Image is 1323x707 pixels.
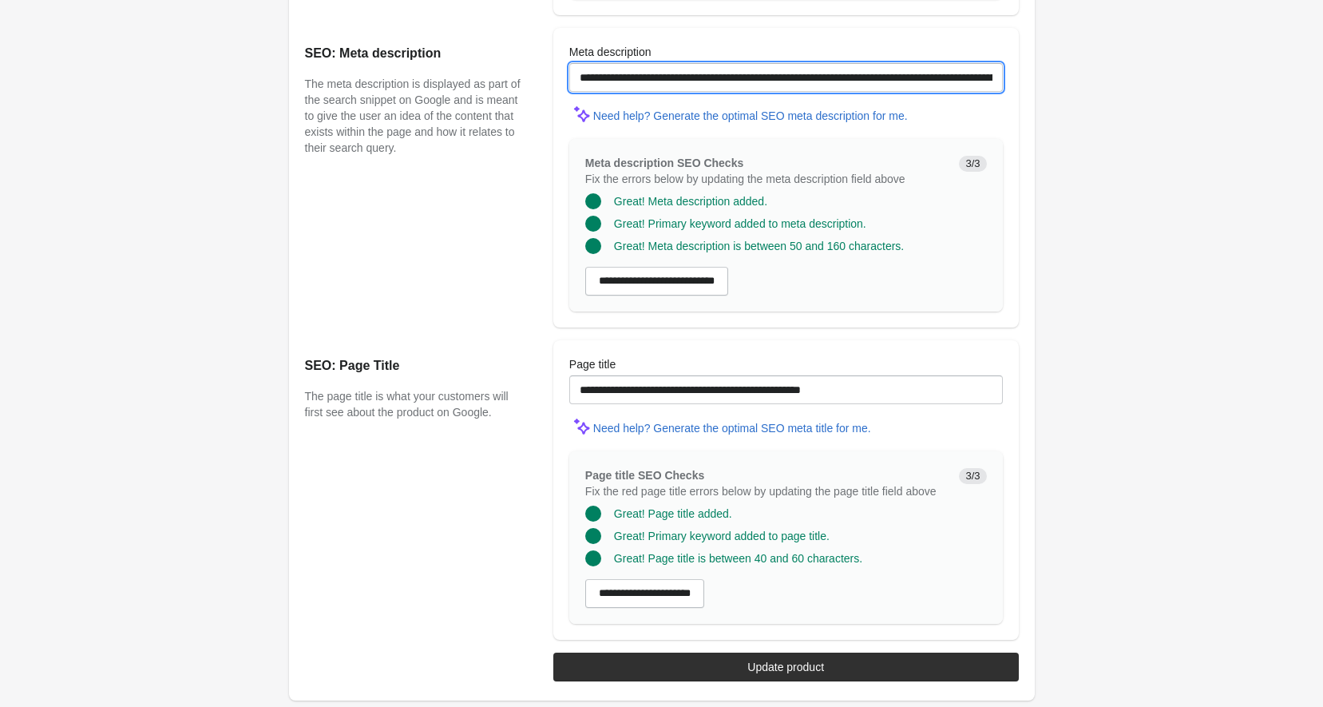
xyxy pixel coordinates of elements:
[614,217,866,230] span: Great! Primary keyword added to meta description.
[959,468,986,484] span: 3/3
[585,171,947,187] p: Fix the errors below by updating the meta description field above
[569,414,593,438] img: MagicMinor-0c7ff6cd6e0e39933513fd390ee66b6c2ef63129d1617a7e6fa9320d2ce6cec8.svg
[585,469,704,482] span: Page title SEO Checks
[305,388,521,420] p: The page title is what your customers will first see about the product on Google.
[305,76,521,156] p: The meta description is displayed as part of the search snippet on Google and is meant to give th...
[959,156,986,172] span: 3/3
[614,530,830,542] span: Great! Primary keyword added to page title.
[614,552,862,565] span: Great! Page title is between 40 and 60 characters.
[569,356,616,372] label: Page title
[747,661,824,673] div: Update product
[305,356,521,375] h2: SEO: Page Title
[587,101,914,130] button: Need help? Generate the optimal SEO meta description for me.
[305,44,521,63] h2: SEO: Meta description
[585,483,947,499] p: Fix the red page title errors below by updating the page title field above
[614,195,767,208] span: Great! Meta description added.
[553,653,1019,681] button: Update product
[587,414,877,443] button: Need help? Generate the optimal SEO meta title for me.
[569,44,652,60] label: Meta description
[593,422,871,435] div: Need help? Generate the optimal SEO meta title for me.
[614,240,904,252] span: Great! Meta description is between 50 and 160 characters.
[614,507,732,520] span: Great! Page title added.
[585,157,743,169] span: Meta description SEO Checks
[593,109,908,122] div: Need help? Generate the optimal SEO meta description for me.
[569,101,593,125] img: MagicMinor-0c7ff6cd6e0e39933513fd390ee66b6c2ef63129d1617a7e6fa9320d2ce6cec8.svg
